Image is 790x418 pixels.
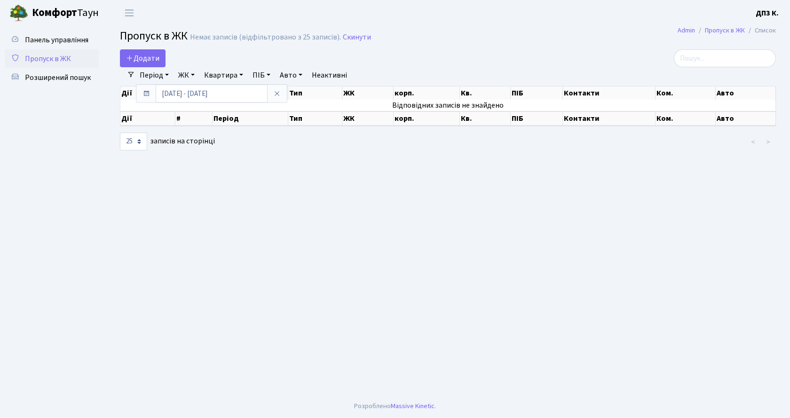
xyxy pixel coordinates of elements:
a: ДП3 К. [756,8,779,19]
span: Таун [32,5,99,21]
nav: breadcrumb [664,21,790,40]
a: Неактивні [308,67,351,83]
span: Панель управління [25,35,88,45]
a: Пропуск в ЖК [705,25,745,35]
th: ЖК [342,111,394,126]
label: записів на сторінці [120,133,215,150]
a: Massive Kinetic [391,401,434,411]
th: Період [213,111,288,126]
th: Ком. [656,87,716,100]
span: Додати [126,53,159,63]
span: Пропуск в ЖК [25,54,71,64]
input: Пошук... [674,49,776,67]
a: ЖК [174,67,198,83]
th: Авто [716,111,776,126]
a: ПІБ [249,67,274,83]
th: Кв. [460,87,511,100]
b: ДП3 К. [756,8,779,18]
th: # [175,111,213,126]
button: Переключити навігацію [118,5,141,21]
th: корп. [394,111,460,126]
a: Розширений пошук [5,68,99,87]
th: корп. [394,87,460,100]
a: Додати [120,49,166,67]
div: Немає записів (відфільтровано з 25 записів). [190,33,341,42]
a: Авто [276,67,306,83]
th: Контакти [563,87,656,100]
th: Авто [716,87,776,100]
a: Admin [678,25,695,35]
th: Ком. [656,111,716,126]
a: Скинути [343,33,371,42]
img: logo.png [9,4,28,23]
a: Період [136,67,173,83]
th: ПІБ [511,87,563,100]
th: Дії [120,111,175,126]
th: ЖК [342,87,394,100]
span: Розширений пошук [25,72,91,83]
div: Розроблено . [354,401,436,411]
li: Список [745,25,776,36]
span: Пропуск в ЖК [120,28,188,44]
select: записів на сторінці [120,133,147,150]
a: Пропуск в ЖК [5,49,99,68]
th: Дії [120,87,175,100]
th: ПІБ [511,111,563,126]
td: Відповідних записів не знайдено [120,100,776,111]
b: Комфорт [32,5,77,20]
th: Контакти [563,111,656,126]
a: Квартира [200,67,247,83]
th: Кв. [460,111,511,126]
th: Тип [288,111,342,126]
a: Панель управління [5,31,99,49]
th: Тип [288,87,342,100]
